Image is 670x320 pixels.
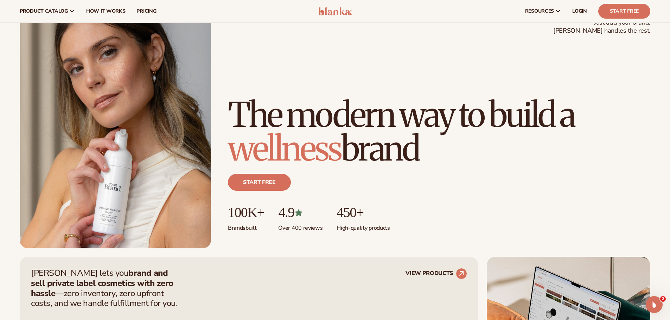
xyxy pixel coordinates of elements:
span: 2 [660,296,666,302]
p: Over 400 reviews [278,220,323,232]
a: Start free [228,174,291,191]
h1: The modern way to build a brand [228,98,650,165]
img: logo [318,7,352,15]
p: [PERSON_NAME] lets you —zero inventory, zero upfront costs, and we handle fulfillment for you. [31,268,182,308]
a: Start Free [598,4,650,19]
span: pricing [136,8,156,14]
span: wellness [228,128,341,170]
span: product catalog [20,8,68,14]
p: 450+ [337,205,390,220]
p: 4.9 [278,205,323,220]
p: Brands built [228,220,264,232]
strong: brand and sell private label cosmetics with zero hassle [31,267,173,299]
p: 100K+ [228,205,264,220]
img: Female holding tanning mousse. [20,7,211,248]
iframe: Intercom live chat [646,296,663,313]
span: resources [525,8,554,14]
span: LOGIN [572,8,587,14]
span: Just add your brand. [PERSON_NAME] handles the rest. [553,19,650,35]
a: VIEW PRODUCTS [406,268,467,279]
p: High-quality products [337,220,390,232]
span: How It Works [86,8,126,14]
